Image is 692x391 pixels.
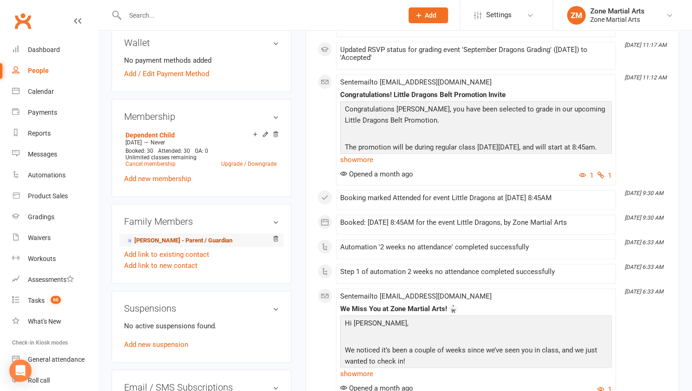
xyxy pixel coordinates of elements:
span: [DATE] [125,139,142,146]
a: show more [340,367,612,380]
div: What's New [28,318,61,325]
span: Unlimited classes remaining [125,154,197,161]
a: [PERSON_NAME] - Parent / Guardian [125,236,232,246]
a: show more [340,153,612,166]
div: Gradings [28,213,54,221]
div: Waivers [28,234,51,241]
div: Congratulations! Little Dragons Belt Promotion Invite [340,91,612,99]
div: Calendar [28,88,54,95]
i: [DATE] 11:12 AM [625,74,666,81]
a: Assessments [12,269,98,290]
i: [DATE] 6:33 AM [625,288,663,295]
li: No payment methods added [124,55,279,66]
div: Tasks [28,297,45,304]
span: Booked: 30 [125,148,153,154]
span: Sent email to [EMAIL_ADDRESS][DOMAIN_NAME] [340,78,492,86]
div: Zone Martial Arts [590,15,645,24]
span: 60 [51,296,61,304]
div: Automation '2 weeks no attendance' completed successfully [340,243,612,251]
div: Assessments [28,276,74,283]
button: Add [409,7,448,23]
div: Workouts [28,255,56,262]
a: Gradings [12,207,98,228]
h3: Membership [124,111,279,122]
a: People [12,60,98,81]
a: Add new membership [124,175,191,183]
span: Settings [486,5,512,26]
a: Add link to new contact [124,260,198,271]
a: Add link to existing contact [124,249,209,260]
div: Product Sales [28,192,68,200]
span: Never [151,139,165,146]
h3: Family Members [124,216,279,227]
div: Roll call [28,377,50,384]
div: Booking marked Attended for event Little Dragons at [DATE] 8:45AM [340,194,612,202]
a: Waivers [12,228,98,248]
div: Updated RSVP status for grading event 'September Dragons Grading' ([DATE]) to 'Accepted' [340,46,612,62]
button: 1 [579,170,593,181]
a: Add / Edit Payment Method [124,68,209,79]
span: Attended: 30 [158,148,190,154]
i: [DATE] 11:17 AM [625,42,666,48]
p: No active suspensions found. [124,320,279,332]
a: Messages [12,144,98,165]
a: Add new suspension [124,340,188,349]
div: Open Intercom Messenger [9,359,32,382]
a: General attendance kiosk mode [12,349,98,370]
div: Reports [28,130,51,137]
div: ZM [567,6,586,25]
a: Tasks 60 [12,290,98,311]
i: [DATE] 9:30 AM [625,215,663,221]
a: Dashboard [12,39,98,60]
a: Dependent Child [125,131,175,139]
div: Step 1 of automation 2 weeks no attendance completed successfully [340,268,612,276]
div: General attendance [28,356,85,363]
a: Clubworx [11,9,34,33]
p: Congratulations [PERSON_NAME], you have been selected to grade in our upcoming Little Dragons Bel... [343,104,609,128]
i: [DATE] 6:33 AM [625,264,663,270]
a: Cancel membership [125,161,176,167]
span: Add [425,12,436,19]
h3: Wallet [124,38,279,48]
div: — [123,139,279,146]
p: The promotion will be during regular class [DATE][DATE], and will start at 8:45am. [343,142,609,155]
span: Opened a month ago [340,170,413,178]
a: Calendar [12,81,98,102]
a: Roll call [12,370,98,391]
span: Sent email to [EMAIL_ADDRESS][DOMAIN_NAME] [340,292,492,300]
p: Hi [PERSON_NAME], [343,318,609,331]
a: Reports [12,123,98,144]
a: Automations [12,165,98,186]
div: Zone Martial Arts [590,7,645,15]
h3: Suspensions [124,303,279,313]
div: Dashboard [28,46,60,53]
span: GA: 0 [195,148,208,154]
a: Product Sales [12,186,98,207]
a: What's New [12,311,98,332]
input: Search... [122,9,396,22]
a: Upgrade / Downgrade [221,161,277,167]
div: People [28,67,49,74]
a: Payments [12,102,98,123]
div: We Miss You at Zone Martial Arts! 🥋 [340,305,612,313]
a: Workouts [12,248,98,269]
div: Messages [28,150,57,158]
button: 1 [597,170,612,181]
i: [DATE] 9:30 AM [625,190,663,196]
p: We noticed it’s been a couple of weeks since we’ve seen you in class, and we just wanted to check... [343,345,609,369]
div: Payments [28,109,57,116]
div: Booked: [DATE] 8:45AM for the event Little Dragons, by Zone Martial Arts [340,219,612,227]
i: [DATE] 6:33 AM [625,239,663,246]
div: Automations [28,171,66,179]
